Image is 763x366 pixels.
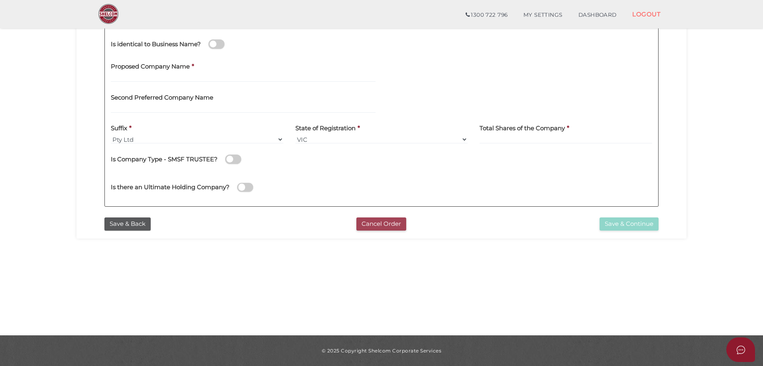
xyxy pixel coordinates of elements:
[624,6,669,22] a: LOGOUT
[111,94,213,101] h4: Second Preferred Company Name
[295,125,356,132] h4: State of Registration
[111,63,190,70] h4: Proposed Company Name
[480,125,565,132] h4: Total Shares of the Company
[356,217,406,231] button: Cancel Order
[726,337,755,362] button: Open asap
[600,217,659,231] button: Save & Continue
[570,7,625,23] a: DASHBOARD
[111,156,218,163] h4: Is Company Type - SMSF TRUSTEE?
[111,41,201,48] h4: Is identical to Business Name?
[104,217,151,231] button: Save & Back
[83,347,680,354] div: © 2025 Copyright Shelcom Corporate Services
[515,7,570,23] a: MY SETTINGS
[458,7,515,23] a: 1300 722 796
[111,184,230,191] h4: Is there an Ultimate Holding Company?
[111,125,127,132] h4: Suffix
